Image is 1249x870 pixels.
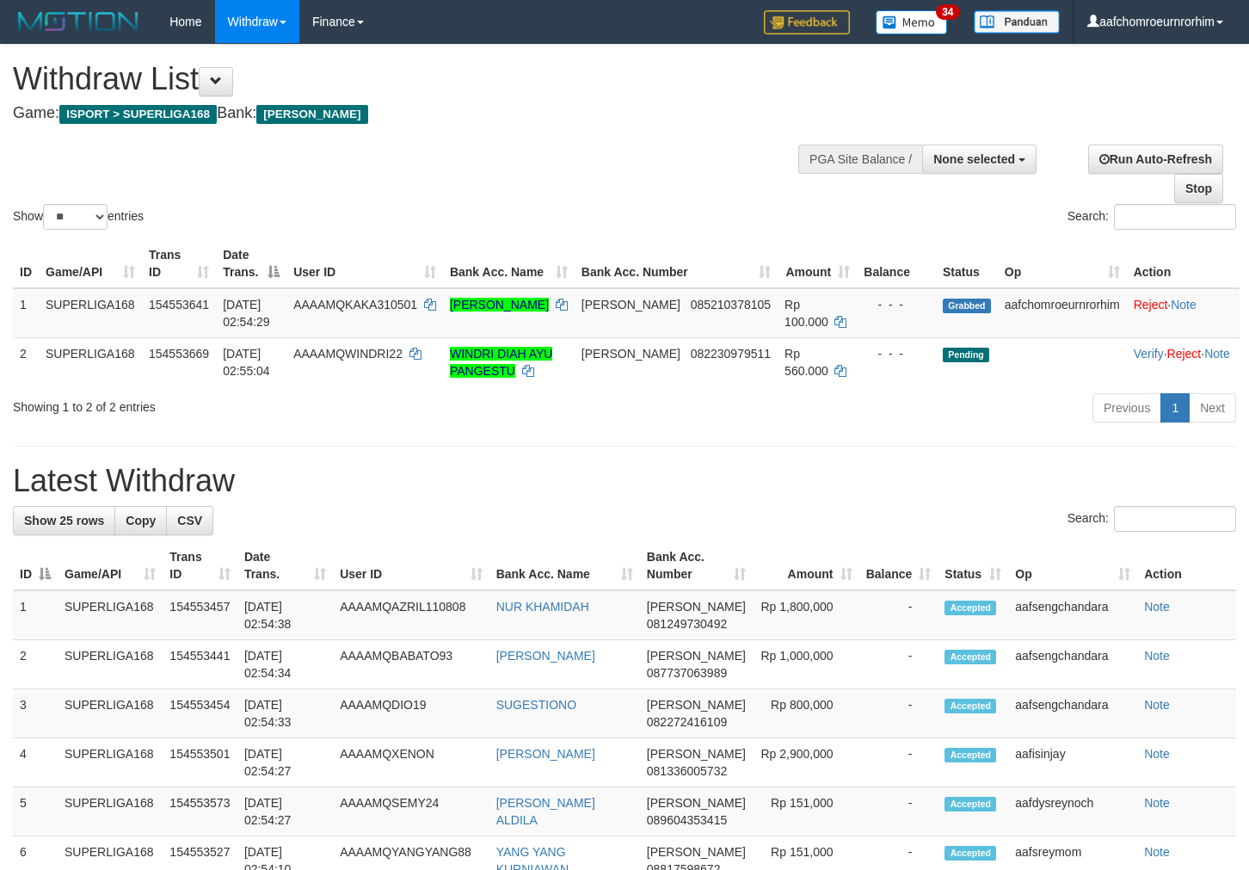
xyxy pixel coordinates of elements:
[13,787,58,836] td: 5
[286,239,443,288] th: User ID: activate to sort column ascending
[753,640,859,689] td: Rp 1,000,000
[753,787,859,836] td: Rp 151,000
[1067,204,1236,230] label: Search:
[163,541,237,590] th: Trans ID: activate to sort column ascending
[922,145,1037,174] button: None selected
[13,239,39,288] th: ID
[974,10,1060,34] img: panduan.png
[575,239,778,288] th: Bank Acc. Number: activate to sort column ascending
[1008,787,1137,836] td: aafdysreynoch
[1127,337,1240,386] td: · ·
[237,738,333,787] td: [DATE] 02:54:27
[24,514,104,528] span: Show 25 rows
[333,787,489,836] td: AAAAMQSEMY24
[876,10,948,34] img: Button%20Memo.svg
[691,347,771,361] span: Copy 082230979511 to clipboard
[13,105,815,122] h4: Game: Bank:
[998,239,1127,288] th: Op: activate to sort column ascending
[177,514,202,528] span: CSV
[1114,506,1236,532] input: Search:
[1167,347,1202,361] a: Reject
[450,298,549,312] a: [PERSON_NAME]
[496,747,595,761] a: [PERSON_NAME]
[1171,298,1197,312] a: Note
[581,347,680,361] span: [PERSON_NAME]
[1008,738,1137,787] td: aafisinjay
[163,738,237,787] td: 154553501
[859,590,938,640] td: -
[1067,506,1236,532] label: Search:
[163,787,237,836] td: 154553573
[647,698,746,712] span: [PERSON_NAME]
[1092,393,1161,423] a: Previous
[859,640,938,689] td: -
[58,541,163,590] th: Game/API: activate to sort column ascending
[1008,541,1137,590] th: Op: activate to sort column ascending
[859,738,938,787] td: -
[859,787,938,836] td: -
[489,541,640,590] th: Bank Acc. Name: activate to sort column ascending
[58,689,163,738] td: SUPERLIGA168
[640,541,753,590] th: Bank Acc. Number: activate to sort column ascending
[293,347,403,361] span: AAAAMQWINDRI22
[163,590,237,640] td: 154553457
[166,506,213,535] a: CSV
[936,4,959,20] span: 34
[647,796,746,810] span: [PERSON_NAME]
[647,764,727,778] span: Copy 081336005732 to clipboard
[647,813,727,827] span: Copy 089604353415 to clipboard
[13,337,39,386] td: 2
[1144,649,1170,663] a: Note
[13,392,508,416] div: Showing 1 to 2 of 2 entries
[237,640,333,689] td: [DATE] 02:54:34
[13,62,815,96] h1: Withdraw List
[1008,689,1137,738] td: aafsengchandara
[237,590,333,640] td: [DATE] 02:54:38
[1189,393,1236,423] a: Next
[237,787,333,836] td: [DATE] 02:54:27
[764,10,850,34] img: Feedback.jpg
[944,601,996,615] span: Accepted
[333,640,489,689] td: AAAAMQBABATO93
[753,541,859,590] th: Amount: activate to sort column ascending
[784,298,828,329] span: Rp 100.000
[13,288,39,338] td: 1
[142,239,216,288] th: Trans ID: activate to sort column ascending
[39,337,142,386] td: SUPERLIGA168
[13,689,58,738] td: 3
[753,738,859,787] td: Rp 2,900,000
[944,748,996,762] span: Accepted
[496,698,576,712] a: SUGESTIONO
[647,617,727,631] span: Copy 081249730492 to clipboard
[237,541,333,590] th: Date Trans.: activate to sort column ascending
[256,105,367,124] span: [PERSON_NAME]
[223,347,270,378] span: [DATE] 02:55:04
[857,239,936,288] th: Balance
[58,590,163,640] td: SUPERLIGA168
[864,345,929,362] div: - - -
[938,541,1008,590] th: Status: activate to sort column ascending
[1144,796,1170,810] a: Note
[163,640,237,689] td: 154553441
[1127,288,1240,338] td: ·
[13,204,144,230] label: Show entries
[443,239,575,288] th: Bank Acc. Name: activate to sort column ascending
[944,699,996,713] span: Accepted
[581,298,680,312] span: [PERSON_NAME]
[450,347,553,378] a: WINDRI DIAH AYU PANGESTU
[784,347,828,378] span: Rp 560.000
[647,666,727,680] span: Copy 087737063989 to clipboard
[933,152,1015,166] span: None selected
[39,239,142,288] th: Game/API: activate to sort column ascending
[944,797,996,811] span: Accepted
[333,738,489,787] td: AAAAMQXENON
[647,600,746,614] span: [PERSON_NAME]
[647,747,746,761] span: [PERSON_NAME]
[1114,204,1236,230] input: Search:
[114,506,167,535] a: Copy
[691,298,771,312] span: Copy 085210378105 to clipboard
[58,787,163,836] td: SUPERLIGA168
[13,590,58,640] td: 1
[216,239,286,288] th: Date Trans.: activate to sort column descending
[864,296,929,313] div: - - -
